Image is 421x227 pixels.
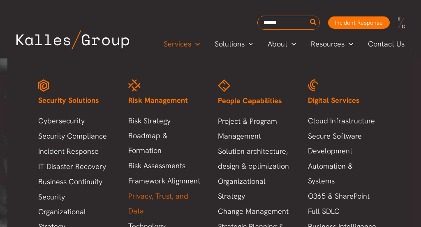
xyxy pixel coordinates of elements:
[218,144,291,174] a: Solution architecture, design & optimization
[268,38,287,50] span: About
[128,189,202,218] a: Privacy, Trust, and Data
[308,129,382,158] a: Secure Software Development
[308,95,360,105] span: Digital Services
[245,38,253,50] span: Menu Toggle
[38,144,112,159] a: Incident Response
[368,38,405,50] span: Contact Us
[287,38,296,50] span: Menu Toggle
[361,38,413,50] a: Contact Us
[308,189,382,204] a: O365 & SharePoint
[218,96,282,105] span: People Capabilities
[38,129,112,144] a: Security Compliance
[164,38,191,50] span: Services
[16,30,129,49] img: Kalles Group
[311,38,345,50] span: Resources
[38,113,112,128] a: Cybersecurity
[308,204,382,219] a: Full SDLC
[303,38,361,50] a: ResourcesMenu Toggle
[156,38,207,50] a: ServicesMenu Toggle
[128,95,188,105] span: Risk Management
[128,113,202,158] a: Risk Strategy Roadmap & Formation
[218,204,291,219] a: Change Management
[156,37,413,51] nav: Primary Site Navigation
[260,38,303,50] a: AboutMenu Toggle
[207,38,261,50] a: SolutionsMenu Toggle
[128,158,202,173] a: Risk Assessments
[308,113,382,128] a: Cloud Infrastructure
[328,16,390,29] a: Incident Response
[191,38,200,50] span: Menu Toggle
[308,159,382,188] a: Automation & Systems
[215,38,245,50] span: Solutions
[218,174,291,204] a: Organizational Strategy
[218,114,291,144] a: Project & Program Management
[128,174,202,188] a: Framework Alignment
[38,95,99,105] span: Security Solutions
[38,159,112,174] a: IT Disaster Recovery
[308,16,319,29] button: Search
[38,174,112,189] a: Business Continuity
[345,38,353,50] span: Menu Toggle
